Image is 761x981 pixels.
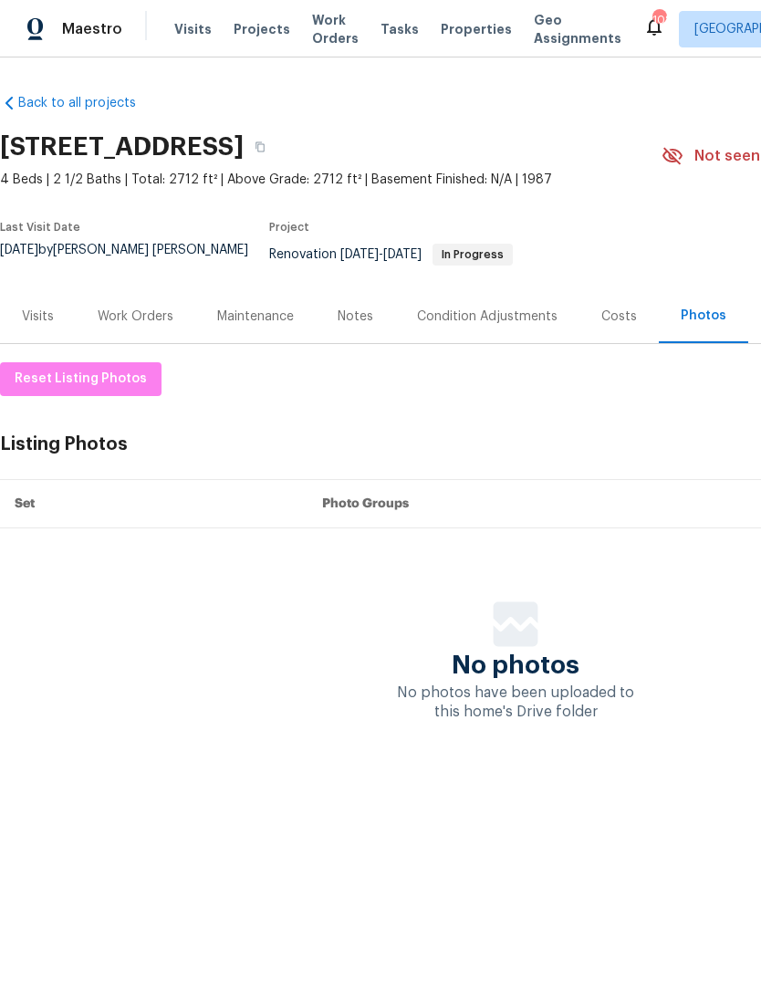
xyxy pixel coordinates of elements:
span: Geo Assignments [534,11,621,47]
span: Properties [441,20,512,38]
div: Notes [338,308,373,326]
div: 108 [652,11,665,29]
span: No photos [452,656,579,674]
span: Tasks [380,23,419,36]
span: Visits [174,20,212,38]
div: Work Orders [98,308,173,326]
span: [DATE] [340,248,379,261]
div: Costs [601,308,637,326]
div: Maintenance [217,308,294,326]
span: Project [269,222,309,233]
span: Work Orders [312,11,359,47]
span: No photos have been uploaded to this home's Drive folder [397,685,634,719]
span: In Progress [434,249,511,260]
span: Projects [234,20,290,38]
span: Renovation [269,248,513,261]
div: Photos [681,307,726,325]
span: Reset Listing Photos [15,368,147,391]
span: Maestro [62,20,122,38]
div: Condition Adjustments [417,308,558,326]
button: Copy Address [244,130,276,163]
span: - [340,248,422,261]
span: [DATE] [383,248,422,261]
div: Visits [22,308,54,326]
